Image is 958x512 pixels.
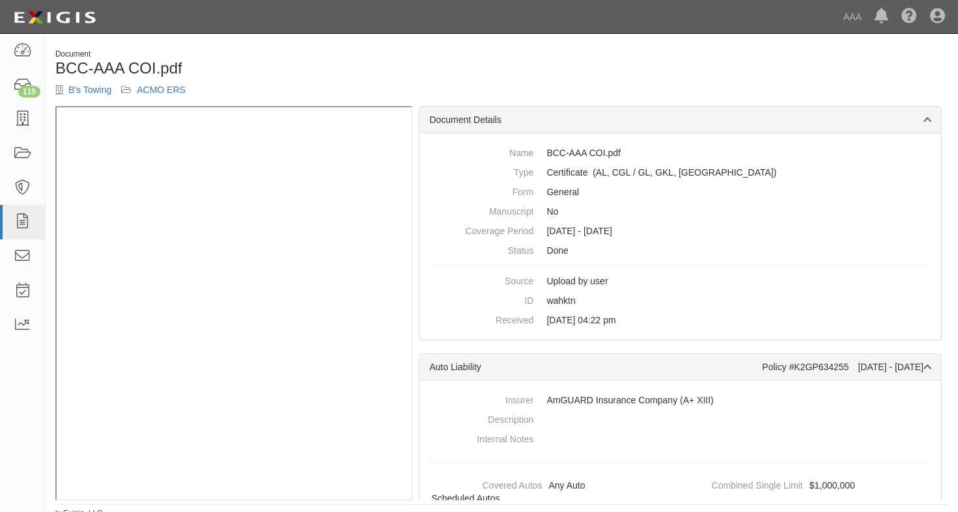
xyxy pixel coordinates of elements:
img: logo-5460c22ac91f19d4615b14bd174203de0afe785f0fc80cf4dbbc73dc1793850b.png [10,6,100,29]
a: ACMO ERS [137,85,186,95]
dd: No [429,202,931,221]
a: B's Towing [68,85,111,95]
dt: Name [429,143,533,159]
dd: AmGUARD Insurance Company (A+ XIII) [429,390,931,410]
dt: Manuscript [429,202,533,218]
dd: [DATE] 04:22 pm [429,310,931,330]
dd: $1,000,000 [686,476,936,495]
dt: Type [429,163,533,179]
dt: Bodily Injury Per Person [686,495,803,511]
dt: Received [429,310,533,327]
dt: Form [429,182,533,198]
dd: Done [429,241,931,260]
div: 115 [18,86,40,98]
h1: BCC-AAA COI.pdf [55,60,492,77]
dt: ID [429,291,533,307]
dd: BCC-AAA COI.pdf [429,143,931,163]
dt: Insurer [429,390,533,407]
div: Document Details [419,107,941,133]
dd: [DATE] - [DATE] [429,221,931,241]
dd: Auto Liability Commercial General Liability / Garage Liability Garage Keepers Liability On-Hook [429,163,931,182]
dd: wahktn [429,291,931,310]
dt: Internal Notes [429,429,533,446]
dd: Upload by user [429,271,931,291]
dt: Source [429,271,533,288]
dt: Description [429,410,533,426]
dt: Covered Autos [425,476,542,492]
dt: Status [429,241,533,257]
dt: Combined Single Limit [686,476,803,492]
a: AAA [837,4,868,30]
div: Policy #K2GP634255 [DATE] - [DATE] [762,360,931,373]
dt: Coverage Period [429,221,533,237]
dd: General [429,182,931,202]
i: Help Center - Complianz [901,9,917,25]
div: Document [55,49,492,60]
div: Auto Liability [429,360,762,373]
